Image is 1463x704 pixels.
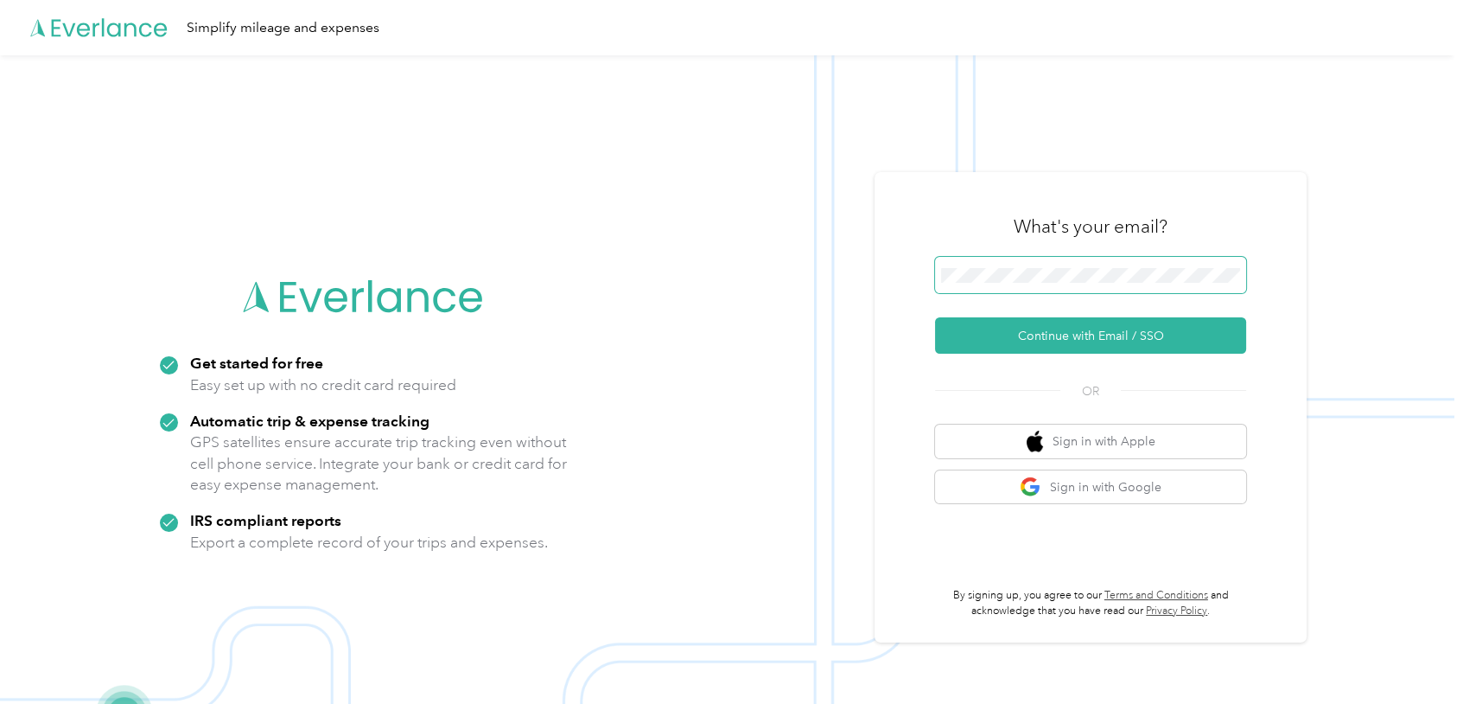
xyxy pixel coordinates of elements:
[190,511,341,529] strong: IRS compliant reports
[1060,382,1121,400] span: OR
[190,432,568,496] p: GPS satellites ensure accurate trip tracking even without cell phone service. Integrate your bank...
[1146,605,1207,618] a: Privacy Policy
[190,374,456,396] p: Easy set up with no credit card required
[935,317,1246,354] button: Continue with Email / SSO
[935,588,1246,618] p: By signing up, you agree to our and acknowledge that you have read our .
[935,470,1246,504] button: google logoSign in with Google
[1020,477,1041,498] img: google logo
[187,17,379,39] div: Simplify mileage and expenses
[1027,431,1044,452] img: apple logo
[190,412,429,430] strong: Automatic trip & expense tracking
[190,532,548,554] p: Export a complete record of your trips and expenses.
[1104,589,1208,602] a: Terms and Conditions
[190,354,323,372] strong: Get started for free
[1014,214,1167,239] h3: What's your email?
[935,425,1246,458] button: apple logoSign in with Apple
